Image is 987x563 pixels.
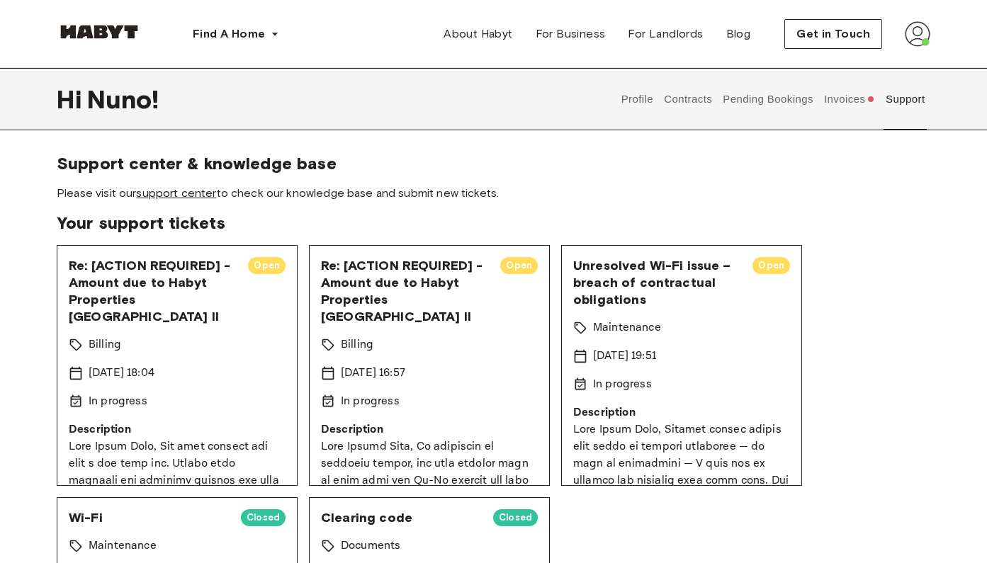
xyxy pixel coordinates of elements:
span: Open [752,258,790,273]
img: Habyt [57,25,142,39]
p: Description [573,404,790,421]
div: user profile tabs [616,68,930,130]
p: [DATE] 18:04 [89,365,154,382]
img: avatar [905,21,930,47]
span: Blog [726,25,751,42]
span: For Business [536,25,606,42]
span: Nuno ! [87,84,159,114]
a: About Habyt [432,20,524,48]
span: Open [500,258,538,273]
span: Wi-Fi [69,509,230,526]
button: Find A Home [181,20,291,48]
span: For Landlords [628,25,703,42]
p: Billing [341,336,373,353]
a: support center [136,186,216,200]
p: Billing [89,336,121,353]
a: Blog [715,20,762,48]
a: For Landlords [616,20,714,48]
p: In progress [593,376,652,393]
span: Re: [ACTION REQUIRED] - Amount due to Habyt Properties [GEOGRAPHIC_DATA] II [69,257,237,325]
span: Re: [ACTION REQUIRED] - Amount due to Habyt Properties [GEOGRAPHIC_DATA] II [321,257,489,325]
span: Clearing code [321,509,482,526]
button: Support [884,68,927,130]
p: [DATE] 16:57 [341,365,405,382]
p: Maintenance [89,538,157,555]
span: Closed [493,511,538,525]
span: Your support tickets [57,212,930,234]
span: Hi [57,84,87,114]
span: About Habyt [444,25,512,42]
span: Find A Home [193,25,265,42]
p: [DATE] 19:51 [593,348,656,365]
button: Invoices [822,68,876,130]
p: Description [321,421,538,438]
p: Documents [341,538,400,555]
p: In progress [341,393,400,410]
span: Support center & knowledge base [57,153,930,174]
button: Get in Touch [784,19,882,49]
p: Description [69,421,286,438]
span: Please visit our to check our knowledge base and submit new tickets. [57,186,930,201]
button: Profile [619,68,655,130]
button: Pending Bookings [721,68,816,130]
p: Maintenance [593,319,661,336]
span: Open [248,258,286,273]
span: Get in Touch [796,25,870,42]
span: Unresolved Wi-Fi issue – breach of contractual obligations [573,257,741,308]
a: For Business [524,20,617,48]
button: Contracts [662,68,714,130]
span: Closed [241,511,286,525]
p: In progress [89,393,147,410]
